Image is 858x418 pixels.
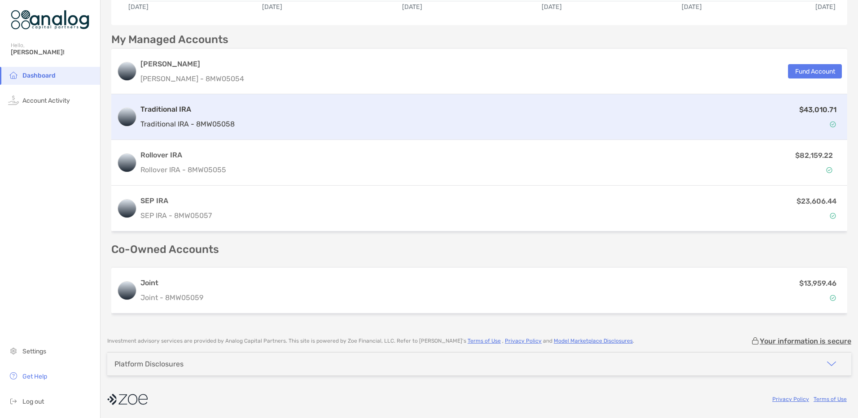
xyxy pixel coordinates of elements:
[140,164,664,175] p: Rollover IRA - 8MW05055
[111,244,847,255] p: Co-Owned Accounts
[554,338,633,344] a: Model Marketplace Disclosures
[22,398,44,405] span: Log out
[11,48,95,56] span: [PERSON_NAME]!
[140,73,244,84] p: [PERSON_NAME] - 8MW05054
[140,210,212,221] p: SEP IRA - 8MW05057
[8,370,19,381] img: get-help icon
[22,373,47,380] span: Get Help
[468,338,501,344] a: Terms of Use
[772,396,809,402] a: Privacy Policy
[22,348,46,355] span: Settings
[788,64,842,78] button: Fund Account
[826,167,832,173] img: Account Status icon
[505,338,542,344] a: Privacy Policy
[118,108,136,126] img: logo account
[128,3,149,11] text: [DATE]
[107,389,148,409] img: company logo
[140,104,235,115] h3: Traditional IRA
[8,95,19,105] img: activity icon
[118,154,136,172] img: logo account
[262,3,282,11] text: [DATE]
[830,295,836,301] img: Account Status icon
[118,282,136,300] img: logo account
[11,4,89,36] img: Zoe Logo
[815,3,836,11] text: [DATE]
[140,292,203,303] p: Joint - 8MW05059
[799,278,836,289] p: $13,959.46
[682,3,702,11] text: [DATE]
[118,62,136,80] img: logo account
[760,337,851,345] p: Your information is secure
[830,121,836,127] img: Account Status icon
[107,338,634,344] p: Investment advisory services are provided by Analog Capital Partners . This site is powered by Zo...
[140,118,235,130] p: Traditional IRA - 8MW05058
[22,97,70,104] span: Account Activity
[826,358,837,369] img: icon arrow
[830,213,836,219] img: Account Status icon
[795,150,833,161] p: $82,159.22
[140,59,244,70] h3: [PERSON_NAME]
[8,70,19,80] img: household icon
[140,278,203,288] h3: Joint
[118,200,136,218] img: logo account
[114,360,184,368] div: Platform Disclosures
[8,396,19,406] img: logout icon
[814,396,847,402] a: Terms of Use
[8,345,19,356] img: settings icon
[797,196,836,207] p: $23,606.44
[140,150,664,161] h3: Rollover IRA
[140,196,212,206] h3: SEP IRA
[799,104,836,115] p: $43,010.71
[402,3,422,11] text: [DATE]
[542,3,562,11] text: [DATE]
[22,72,56,79] span: Dashboard
[111,34,228,45] p: My Managed Accounts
